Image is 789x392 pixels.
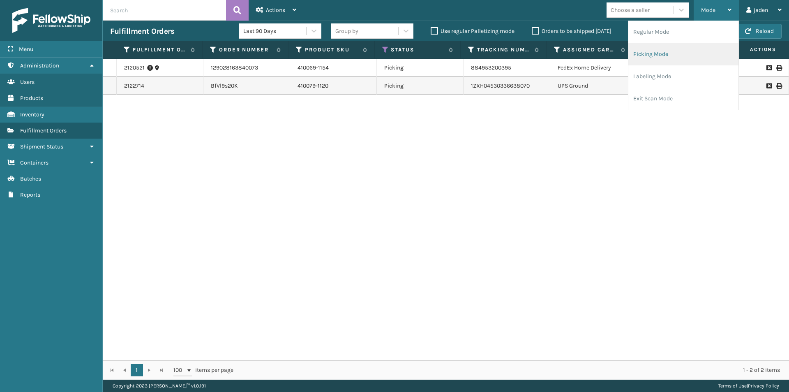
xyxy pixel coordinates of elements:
[718,380,779,392] div: |
[298,82,328,89] a: 410079-1120
[203,59,290,77] td: 129028163840073
[20,143,63,150] span: Shipment Status
[20,95,43,102] span: Products
[124,64,145,72] a: 2120521
[113,380,206,392] p: Copyright 2023 [PERSON_NAME]™ v 1.0.191
[628,65,738,88] li: Labeling Mode
[776,65,781,71] i: Print Label
[133,46,186,53] label: Fulfillment Order Id
[737,24,782,39] button: Reload
[628,88,738,110] li: Exit Scan Mode
[243,27,307,35] div: Last 90 Days
[628,21,738,43] li: Regular Mode
[477,46,531,53] label: Tracking Number
[124,82,144,90] a: 2122714
[20,111,44,118] span: Inventory
[471,82,530,89] a: 1ZXH04530336638070
[20,175,41,182] span: Batches
[20,127,67,134] span: Fulfillment Orders
[532,28,611,35] label: Orders to be shipped [DATE]
[20,159,48,166] span: Containers
[173,366,186,374] span: 100
[245,366,780,374] div: 1 - 2 of 2 items
[563,46,616,53] label: Assigned Carrier Service
[550,77,637,95] td: UPS Ground
[203,77,290,95] td: BfVl9s20K
[19,46,33,53] span: Menu
[266,7,285,14] span: Actions
[131,364,143,376] a: 1
[377,59,464,77] td: Picking
[701,7,715,14] span: Mode
[110,26,174,36] h3: Fulfillment Orders
[335,27,358,35] div: Group by
[305,46,358,53] label: Product SKU
[471,64,511,71] a: 884953200395
[173,364,233,376] span: items per page
[611,6,650,14] div: Choose a seller
[628,43,738,65] li: Picking Mode
[550,59,637,77] td: FedEx Home Delivery
[391,46,444,53] label: Status
[748,383,779,389] a: Privacy Policy
[377,77,464,95] td: Picking
[431,28,514,35] label: Use regular Palletizing mode
[776,83,781,89] i: Print Label
[12,8,90,33] img: logo
[219,46,272,53] label: Order Number
[766,83,771,89] i: Request to Be Cancelled
[766,65,771,71] i: Request to Be Cancelled
[298,64,329,71] a: 410069-1154
[20,62,59,69] span: Administration
[20,79,35,86] span: Users
[721,43,781,56] span: Actions
[20,191,40,198] span: Reports
[718,383,747,389] a: Terms of Use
